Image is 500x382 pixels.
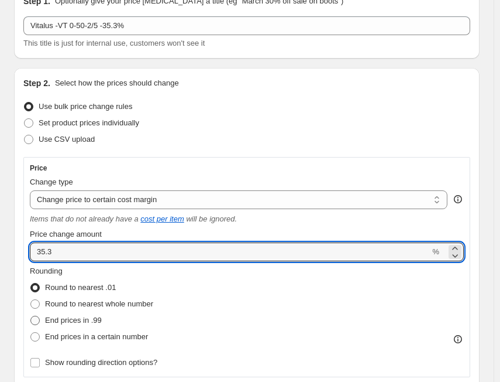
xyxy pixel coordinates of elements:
span: Set product prices individually [39,118,139,127]
a: cost per item [140,214,184,223]
span: Round to nearest whole number [45,299,153,308]
span: Rounding [30,267,63,275]
span: Price change amount [30,230,102,238]
span: Round to nearest .01 [45,283,116,292]
input: 50 [30,243,430,261]
span: % [432,247,439,256]
i: will be ignored. [186,214,237,223]
span: Use bulk price change rules [39,102,132,111]
span: This title is just for internal use, customers won't see it [23,39,205,47]
span: End prices in a certain number [45,332,148,341]
div: help [452,193,464,205]
h2: Step 2. [23,77,50,89]
h3: Price [30,163,47,173]
span: Change type [30,178,73,186]
span: Use CSV upload [39,135,95,144]
span: End prices in .99 [45,316,102,325]
input: 30% off holiday sale [23,16,470,35]
i: Items that do not already have a [30,214,139,223]
span: Show rounding direction options? [45,358,157,367]
p: Select how the prices should change [55,77,179,89]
